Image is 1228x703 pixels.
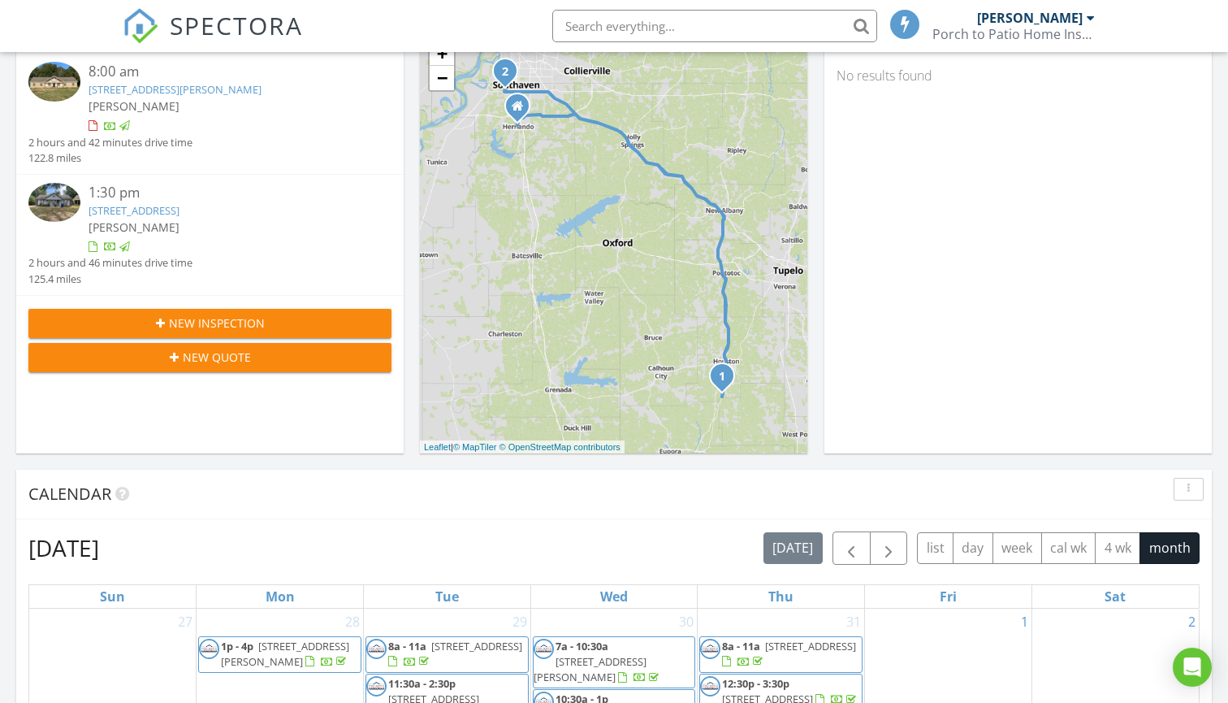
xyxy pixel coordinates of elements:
span: 8a - 11a [388,639,426,653]
img: da4147a9b4794260b1fef7acc1949ee5.jpeg [700,676,720,696]
a: Go to July 29, 2025 [509,609,530,635]
div: 125.4 miles [28,271,192,287]
a: Go to August 2, 2025 [1185,609,1199,635]
a: [STREET_ADDRESS][PERSON_NAME] [89,82,262,97]
span: [PERSON_NAME] [89,219,179,235]
img: da4147a9b4794260b1fef7acc1949ee5.jpeg [534,639,554,659]
a: Saturday [1101,585,1129,608]
a: Zoom in [430,41,454,66]
img: da4147a9b4794260b1fef7acc1949ee5.jpeg [700,639,720,659]
a: Go to July 31, 2025 [843,609,864,635]
a: 8a - 11a [STREET_ADDRESS] [699,636,863,673]
div: [PERSON_NAME] [977,10,1083,26]
div: 259 Holly Trail, Pontotoc, MS 38863 [722,375,732,385]
input: Search everything... [552,10,877,42]
a: Wednesday [597,585,631,608]
a: 8a - 11a [STREET_ADDRESS] [365,636,529,673]
button: week [992,532,1042,564]
button: list [917,532,953,564]
a: 1p - 4p [STREET_ADDRESS][PERSON_NAME] [198,636,361,673]
a: © OpenStreetMap contributors [499,442,620,452]
button: Previous month [832,532,871,565]
button: New Quote [28,343,391,372]
div: No results found [824,54,1212,98]
span: 1p - 4p [221,639,253,653]
span: New Quote [183,349,251,366]
a: Friday [936,585,960,608]
a: 7a - 10:30a [STREET_ADDRESS][PERSON_NAME] [533,636,696,689]
a: 8a - 11a [STREET_ADDRESS] [388,639,522,669]
div: | [420,440,625,454]
a: Sunday [97,585,128,608]
span: 7a - 10:30a [556,639,608,653]
span: 12:30p - 3:30p [722,676,789,691]
img: da4147a9b4794260b1fef7acc1949ee5.jpeg [366,639,387,659]
span: New Inspection [169,315,265,332]
i: 2 [502,67,508,78]
img: The Best Home Inspection Software - Spectora [123,8,158,44]
a: Go to July 30, 2025 [676,609,697,635]
button: [DATE] [763,532,823,564]
div: 1:30 pm [89,183,361,203]
a: Go to July 28, 2025 [342,609,363,635]
button: New Inspection [28,309,391,338]
a: Leaflet [424,442,451,452]
span: 8a - 11a [722,639,760,653]
h2: [DATE] [28,532,99,564]
span: Calendar [28,483,111,505]
a: Go to August 1, 2025 [1018,609,1031,635]
a: SPECTORA [123,22,303,56]
a: Thursday [765,585,797,608]
div: Porch to Patio Home Inspections [932,26,1095,42]
a: © MapTiler [453,442,497,452]
button: 4 wk [1095,532,1140,564]
a: 8:00 am [STREET_ADDRESS][PERSON_NAME] [PERSON_NAME] 2 hours and 42 minutes drive time 122.8 miles [28,62,391,166]
button: cal wk [1041,532,1096,564]
div: 8:00 am [89,62,361,82]
span: SPECTORA [170,8,303,42]
a: Monday [262,585,298,608]
span: [STREET_ADDRESS][PERSON_NAME] [534,654,646,684]
img: 9355314%2Fcover_photos%2FRdPzMBo49r7w9px5mAkR%2Fsmall.9355314-1756303101893 [28,62,80,101]
div: 122.8 miles [28,150,192,166]
div: Open Intercom Messenger [1173,648,1212,687]
a: 1:30 pm [STREET_ADDRESS] [PERSON_NAME] 2 hours and 46 minutes drive time 125.4 miles [28,183,391,287]
a: Go to July 27, 2025 [175,609,196,635]
span: [STREET_ADDRESS] [431,639,522,653]
span: [STREET_ADDRESS] [765,639,856,653]
a: Zoom out [430,66,454,90]
span: 11:30a - 2:30p [388,676,456,691]
img: 9374328%2Fcover_photos%2FFIHtPbSvaIIQt5sUQFRW%2Fsmall.9374328-1756322074456 [28,183,80,222]
a: [STREET_ADDRESS] [89,203,179,218]
span: [STREET_ADDRESS][PERSON_NAME] [221,639,349,669]
img: da4147a9b4794260b1fef7acc1949ee5.jpeg [366,676,387,696]
span: [PERSON_NAME] [89,98,179,114]
div: 2 hours and 46 minutes drive time [28,255,192,271]
button: month [1139,532,1200,564]
i: 1 [719,371,725,383]
a: 1p - 4p [STREET_ADDRESS][PERSON_NAME] [221,639,349,669]
div: 4217 Brighton Drive, Horn Lake, MS 38637 [505,71,515,80]
div: 455 Ludlow Drive, Hernando MS 38632 [517,106,527,115]
div: 2 hours and 42 minutes drive time [28,135,192,150]
button: Next month [870,532,908,565]
a: Tuesday [432,585,462,608]
img: da4147a9b4794260b1fef7acc1949ee5.jpeg [199,639,219,659]
a: 7a - 10:30a [STREET_ADDRESS][PERSON_NAME] [534,639,662,684]
button: day [953,532,993,564]
a: 8a - 11a [STREET_ADDRESS] [722,639,856,669]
